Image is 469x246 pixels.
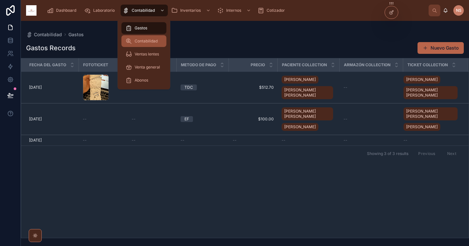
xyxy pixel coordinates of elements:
span: -- [132,138,136,143]
span: Contabilidad [132,8,155,13]
a: -- [403,138,461,143]
span: -- [233,138,237,143]
a: [PERSON_NAME] [282,76,318,84]
span: [PERSON_NAME] [284,77,316,82]
a: Ventas lentes [122,48,167,60]
span: Venta general [135,65,160,70]
span: Dashboard [56,8,76,13]
span: Paciente collection [282,62,327,68]
span: [PERSON_NAME] [PERSON_NAME] [406,109,455,119]
a: $512.70 [233,85,274,90]
span: [PERSON_NAME] [PERSON_NAME] [284,109,330,119]
span: Abonos [135,78,148,83]
a: Cotizador [256,5,289,16]
a: [PERSON_NAME] [403,76,440,84]
a: Internos [215,5,254,16]
span: NS [456,8,462,13]
span: Metodo de pago [181,62,216,68]
a: [PERSON_NAME][PERSON_NAME] [PERSON_NAME] [403,74,461,100]
a: [PERSON_NAME] [PERSON_NAME] [403,86,458,99]
a: [PERSON_NAME] [PERSON_NAME] [403,107,458,120]
a: -- [344,138,399,143]
a: -- [233,138,274,143]
a: -- [83,116,124,122]
span: -- [282,138,286,143]
a: -- [132,138,173,143]
span: Showing 3 of 3 results [367,151,408,156]
span: [PERSON_NAME] [406,77,438,82]
span: -- [181,138,184,143]
span: Armazón collection [344,62,390,68]
span: Ventas lentes [135,52,159,57]
h1: Gastos Records [26,43,76,53]
button: Nuevo Gasto [418,42,464,54]
a: $100.00 [233,116,274,122]
a: -- [344,116,399,122]
a: [DATE] [29,138,75,143]
a: Contabilidad [121,5,168,16]
a: [PERSON_NAME] [PERSON_NAME] [282,86,333,99]
span: Internos [226,8,241,13]
span: -- [344,138,347,143]
span: Inventarios [180,8,201,13]
a: -- [181,138,225,143]
div: TDC [184,85,193,90]
a: Gastos [122,22,167,34]
span: Fecha del gasto [29,62,66,68]
a: Abonos [122,74,167,86]
img: App logo [26,5,37,16]
span: [DATE] [29,138,42,143]
a: [DATE] [29,116,75,122]
a: TDC [181,85,225,90]
a: [PERSON_NAME] [282,123,318,131]
a: [PERSON_NAME] [PERSON_NAME][PERSON_NAME] [403,106,461,132]
span: [PERSON_NAME] [406,124,438,130]
a: Laboratorio [82,5,119,16]
a: [DATE] [29,85,75,90]
span: Gastos [135,25,147,31]
a: -- [282,138,336,143]
span: Ticket collection [407,62,448,68]
span: Precio [251,62,265,68]
span: FotoTicket [83,62,108,68]
span: Laboratorio [93,8,115,13]
a: [PERSON_NAME][PERSON_NAME] [PERSON_NAME] [282,74,336,100]
span: [DATE] [29,116,42,122]
a: Contabilidad [26,31,62,38]
a: Dashboard [45,5,81,16]
span: Contabilidad [34,31,62,38]
a: Contabilidad [122,35,167,47]
span: -- [132,116,136,122]
a: -- [83,138,124,143]
a: Venta general [122,61,167,73]
div: scrollable content [42,3,429,18]
span: -- [83,116,87,122]
a: [PERSON_NAME] [403,123,440,131]
span: Cotizador [267,8,285,13]
span: -- [344,116,347,122]
a: Inventarios [169,5,214,16]
span: [PERSON_NAME] [PERSON_NAME] [406,87,455,98]
span: Contabilidad [135,38,158,44]
a: [PERSON_NAME] [PERSON_NAME] [282,107,333,120]
a: -- [132,116,173,122]
a: EF [181,116,225,122]
a: Gastos [68,31,84,38]
span: [DATE] [29,85,42,90]
span: -- [403,138,407,143]
span: [PERSON_NAME] [PERSON_NAME] [284,87,330,98]
a: -- [344,85,399,90]
span: [PERSON_NAME] [284,124,316,130]
span: -- [344,85,347,90]
a: [PERSON_NAME] [PERSON_NAME][PERSON_NAME] [282,106,336,132]
span: -- [83,138,87,143]
div: EF [184,116,189,122]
